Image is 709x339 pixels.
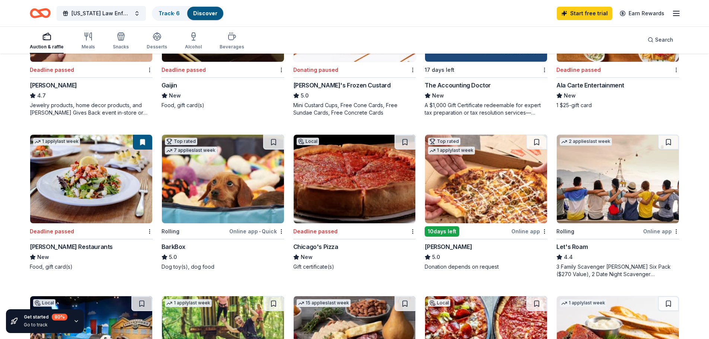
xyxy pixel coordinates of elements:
[169,253,177,262] span: 5.0
[425,81,491,90] div: The Accounting Doctor
[293,102,416,116] div: Mini Custard Cups, Free Cone Cards, Free Sundae Cards, Free Concrete Cards
[162,263,284,271] div: Dog toy(s), dog food
[30,263,153,271] div: Food, gift card(s)
[556,102,679,109] div: 1 $25-gift card
[301,253,313,262] span: New
[52,314,67,320] div: 80 %
[162,81,177,90] div: Gaijin
[293,263,416,271] div: Gift certificate(s)
[193,10,217,16] a: Discover
[165,138,197,145] div: Top rated
[297,138,319,145] div: Local
[147,44,167,50] div: Desserts
[82,29,95,54] button: Meals
[556,263,679,278] div: 3 Family Scavenger [PERSON_NAME] Six Pack ($270 Value), 2 Date Night Scavenger [PERSON_NAME] Two ...
[220,44,244,50] div: Beverages
[425,135,547,223] img: Image for Casey's
[560,138,612,145] div: 2 applies last week
[33,299,55,307] div: Local
[428,138,460,145] div: Top rated
[162,65,206,74] div: Deadline passed
[30,44,64,50] div: Auction & raffle
[37,253,49,262] span: New
[615,7,669,20] a: Earn Rewards
[293,81,391,90] div: [PERSON_NAME]'s Frozen Custard
[556,65,601,74] div: Deadline passed
[560,299,607,307] div: 1 apply last week
[185,29,202,54] button: Alcohol
[30,227,74,236] div: Deadline passed
[162,242,185,251] div: BarkBox
[30,65,74,74] div: Deadline passed
[556,134,679,278] a: Image for Let's Roam2 applieslast weekRollingOnline appLet's Roam4.43 Family Scavenger [PERSON_NA...
[82,44,95,50] div: Meals
[425,65,454,74] div: 17 days left
[30,242,113,251] div: [PERSON_NAME] Restaurants
[152,6,224,21] button: Track· 6Discover
[24,322,67,328] div: Go to track
[57,6,146,21] button: [US_STATE] Law Enforcemnt Administrative Professionals 8th Annual Conference-"Mission Admin"
[425,263,547,271] div: Donation depends on request
[425,102,547,116] div: A $1,000 Gift Certificate redeemable for expert tax preparation or tax resolution services—recipi...
[557,7,612,20] a: Start free trial
[30,102,153,116] div: Jewelry products, home decor products, and [PERSON_NAME] Gives Back event in-store or online (or ...
[30,135,152,223] img: Image for Cameron Mitchell Restaurants
[162,227,179,236] div: Rolling
[159,10,180,16] a: Track· 6
[229,227,284,236] div: Online app Quick
[33,138,80,145] div: 1 apply last week
[169,91,181,100] span: New
[556,81,624,90] div: Ala Carte Entertainment
[428,299,450,307] div: Local
[293,227,338,236] div: Deadline passed
[655,35,673,44] span: Search
[220,29,244,54] button: Beverages
[24,314,67,320] div: Get started
[113,44,129,50] div: Snacks
[294,135,416,223] img: Image for Chicago's Pizza
[556,227,574,236] div: Rolling
[37,91,46,100] span: 4.7
[147,29,167,54] button: Desserts
[162,135,284,223] img: Image for BarkBox
[71,9,131,18] span: [US_STATE] Law Enforcemnt Administrative Professionals 8th Annual Conference-"Mission Admin"
[165,147,217,154] div: 7 applies last week
[642,32,679,47] button: Search
[432,253,440,262] span: 5.0
[511,227,547,236] div: Online app
[30,134,153,271] a: Image for Cameron Mitchell Restaurants1 applylast weekDeadline passed[PERSON_NAME] RestaurantsNew...
[564,91,576,100] span: New
[428,147,475,154] div: 1 apply last week
[425,226,459,237] div: 10 days left
[165,299,212,307] div: 1 apply last week
[113,29,129,54] button: Snacks
[432,91,444,100] span: New
[293,65,338,74] div: Donating paused
[30,29,64,54] button: Auction & raffle
[557,135,679,223] img: Image for Let's Roam
[297,299,351,307] div: 15 applies last week
[425,242,472,251] div: [PERSON_NAME]
[259,228,261,234] span: •
[293,242,338,251] div: Chicago's Pizza
[301,91,309,100] span: 5.0
[425,134,547,271] a: Image for Casey'sTop rated1 applylast week10days leftOnline app[PERSON_NAME]5.0Donation depends o...
[162,102,284,109] div: Food, gift card(s)
[30,4,51,22] a: Home
[643,227,679,236] div: Online app
[162,134,284,271] a: Image for BarkBoxTop rated7 applieslast weekRollingOnline app•QuickBarkBox5.0Dog toy(s), dog food
[564,253,573,262] span: 4.4
[30,81,77,90] div: [PERSON_NAME]
[185,44,202,50] div: Alcohol
[293,134,416,271] a: Image for Chicago's PizzaLocalDeadline passedChicago's PizzaNewGift certificate(s)
[556,242,588,251] div: Let's Roam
